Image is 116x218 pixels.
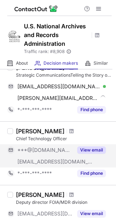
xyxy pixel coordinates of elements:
[16,136,112,142] div: Chief Technology Officer
[94,60,108,66] span: Similar
[16,191,65,198] div: [PERSON_NAME]
[17,210,73,217] span: [EMAIL_ADDRESS][DOMAIN_NAME]
[16,72,112,78] div: Strategic CommunicationsTelling the Story of Americas Records and Supporting Those Who Preserve T...
[17,95,98,101] span: [PERSON_NAME][EMAIL_ADDRESS][DOMAIN_NAME]
[77,146,106,154] button: Reveal Button
[77,170,106,177] button: Reveal Button
[43,60,78,66] span: Decision makers
[16,60,28,66] span: About
[17,147,73,153] span: ***@[DOMAIN_NAME]
[24,22,89,48] h1: U.S. National Archives and Records Administration
[17,158,93,165] span: [EMAIL_ADDRESS][DOMAIN_NAME]
[16,199,112,206] div: Deputy director FOIA/MDR division
[17,83,100,90] span: [EMAIL_ADDRESS][DOMAIN_NAME]
[77,210,106,217] button: Reveal Button
[14,4,58,13] img: ContactOut v5.3.10
[16,128,65,135] div: [PERSON_NAME]
[24,49,65,54] span: Traffic rank: # 8,908
[77,106,106,113] button: Reveal Button
[7,29,22,44] img: 1e08310e5958d969c6ed5c6c4ec3273a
